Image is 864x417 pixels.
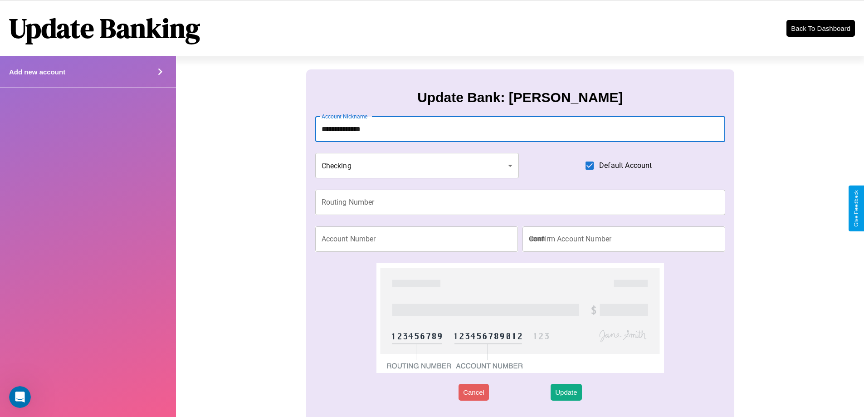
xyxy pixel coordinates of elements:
div: Give Feedback [853,190,859,227]
h1: Update Banking [9,10,200,47]
label: Account Nickname [322,113,368,120]
img: check [376,263,664,373]
div: Checking [315,153,519,178]
button: Update [551,384,581,401]
h3: Update Bank: [PERSON_NAME] [417,90,623,105]
h4: Add new account [9,68,65,76]
span: Default Account [599,160,652,171]
button: Back To Dashboard [786,20,855,37]
iframe: Intercom live chat [9,386,31,408]
button: Cancel [459,384,489,401]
